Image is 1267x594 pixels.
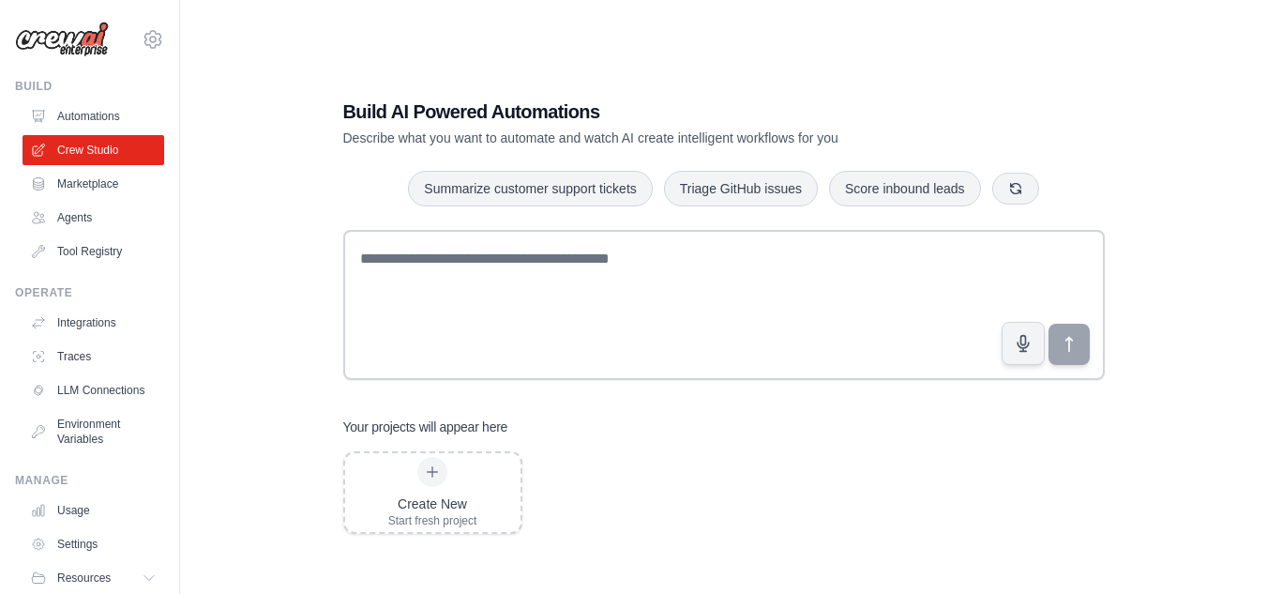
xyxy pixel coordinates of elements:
a: Automations [23,101,164,131]
a: Crew Studio [23,135,164,165]
button: Get new suggestions [992,173,1039,205]
a: Tool Registry [23,236,164,267]
h1: Build AI Powered Automations [343,99,973,125]
div: Start fresh project [388,513,477,528]
a: Traces [23,342,164,372]
h3: Your projects will appear here [343,418,508,436]
button: Score inbound leads [829,171,981,206]
a: LLM Connections [23,375,164,405]
button: Click to speak your automation idea [1002,322,1045,365]
p: Describe what you want to automate and watch AI create intelligent workflows for you [343,129,973,147]
img: Logo [15,22,109,57]
a: Usage [23,495,164,525]
div: Build [15,79,164,94]
a: Settings [23,529,164,559]
div: Create New [388,495,477,513]
a: Agents [23,203,164,233]
a: Integrations [23,308,164,338]
div: Operate [15,285,164,300]
a: Marketplace [23,169,164,199]
a: Environment Variables [23,409,164,454]
div: Manage [15,473,164,488]
button: Triage GitHub issues [664,171,818,206]
span: Resources [57,571,111,586]
button: Resources [23,563,164,593]
button: Summarize customer support tickets [408,171,652,206]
